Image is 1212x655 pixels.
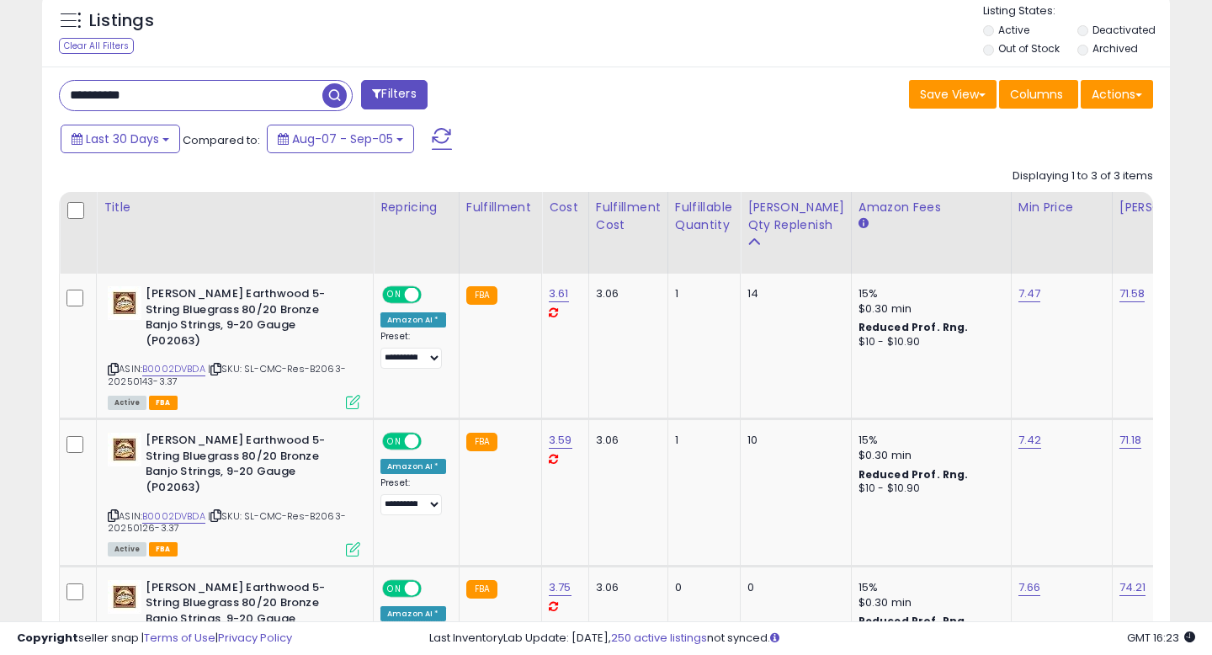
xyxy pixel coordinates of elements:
[108,286,360,407] div: ASIN:
[1127,630,1195,646] span: 2025-10-6 16:23 GMT
[104,199,366,216] div: Title
[380,331,446,369] div: Preset:
[108,433,360,554] div: ASIN:
[149,542,178,556] span: FBA
[419,581,446,595] span: OFF
[17,630,78,646] strong: Copyright
[549,199,582,216] div: Cost
[384,288,405,302] span: ON
[17,631,292,647] div: seller snap | |
[747,286,838,301] div: 14
[146,286,350,353] b: [PERSON_NAME] Earthwood 5-String Bluegrass 80/20 Bronze Banjo Strings, 9-20 Gauge (P02063)
[858,467,969,482] b: Reduced Prof. Rng.
[61,125,180,153] button: Last 30 Days
[183,132,260,148] span: Compared to:
[1018,579,1041,596] a: 7.66
[998,41,1060,56] label: Out of Stock
[858,448,998,463] div: $0.30 min
[1092,23,1156,37] label: Deactivated
[675,199,733,234] div: Fulfillable Quantity
[1081,80,1153,109] button: Actions
[419,288,446,302] span: OFF
[999,80,1078,109] button: Columns
[741,192,852,274] th: Please note that this number is a calculation based on your required days of coverage and your ve...
[466,199,534,216] div: Fulfillment
[596,580,655,595] div: 3.06
[1018,285,1041,302] a: 7.47
[146,580,350,647] b: [PERSON_NAME] Earthwood 5-String Bluegrass 80/20 Bronze Banjo Strings, 9-20 Gauge (P02063)
[675,580,727,595] div: 0
[1119,432,1142,449] a: 71.18
[380,459,446,474] div: Amazon AI *
[747,433,838,448] div: 10
[1010,86,1063,103] span: Columns
[549,285,569,302] a: 3.61
[858,286,998,301] div: 15%
[858,335,998,349] div: $10 - $10.90
[858,301,998,317] div: $0.30 min
[144,630,215,646] a: Terms of Use
[149,396,178,410] span: FBA
[292,130,393,147] span: Aug-07 - Sep-05
[858,320,969,334] b: Reduced Prof. Rng.
[108,580,141,614] img: 61LROw1uaXL._SL40_.jpg
[361,80,427,109] button: Filters
[419,434,446,449] span: OFF
[1018,199,1105,216] div: Min Price
[108,286,141,320] img: 61LROw1uaXL._SL40_.jpg
[858,433,998,448] div: 15%
[611,630,707,646] a: 250 active listings
[218,630,292,646] a: Privacy Policy
[596,433,655,448] div: 3.06
[89,9,154,33] h5: Listings
[858,199,1004,216] div: Amazon Fees
[267,125,414,153] button: Aug-07 - Sep-05
[1018,432,1042,449] a: 7.42
[596,286,655,301] div: 3.06
[858,595,998,610] div: $0.30 min
[108,542,146,556] span: All listings currently available for purchase on Amazon
[596,199,661,234] div: Fulfillment Cost
[549,432,572,449] a: 3.59
[86,130,159,147] span: Last 30 Days
[858,482,998,496] div: $10 - $10.90
[909,80,997,109] button: Save View
[380,199,452,216] div: Repricing
[1092,41,1138,56] label: Archived
[998,23,1029,37] label: Active
[675,286,727,301] div: 1
[146,433,350,499] b: [PERSON_NAME] Earthwood 5-String Bluegrass 80/20 Bronze Banjo Strings, 9-20 Gauge (P02063)
[858,580,998,595] div: 15%
[466,580,497,599] small: FBA
[1119,285,1146,302] a: 71.58
[142,509,205,524] a: B0002DVBDA
[858,216,869,232] small: Amazon Fees.
[384,581,405,595] span: ON
[675,433,727,448] div: 1
[1013,168,1153,184] div: Displaying 1 to 3 of 3 items
[108,396,146,410] span: All listings currently available for purchase on Amazon
[983,3,1171,19] p: Listing States:
[108,433,141,466] img: 61LROw1uaXL._SL40_.jpg
[747,199,844,234] div: [PERSON_NAME] Qty Replenish
[384,434,405,449] span: ON
[1119,579,1146,596] a: 74.21
[142,362,205,376] a: B0002DVBDA
[380,312,446,327] div: Amazon AI *
[466,433,497,451] small: FBA
[59,38,134,54] div: Clear All Filters
[429,631,1195,647] div: Last InventoryLab Update: [DATE], not synced.
[466,286,497,305] small: FBA
[747,580,838,595] div: 0
[549,579,571,596] a: 3.75
[108,362,346,387] span: | SKU: SL-CMC-Res-B2063-20250143-3.37
[108,509,346,535] span: | SKU: SL-CMC-Res-B2063-20250126-3.37
[380,477,446,515] div: Preset:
